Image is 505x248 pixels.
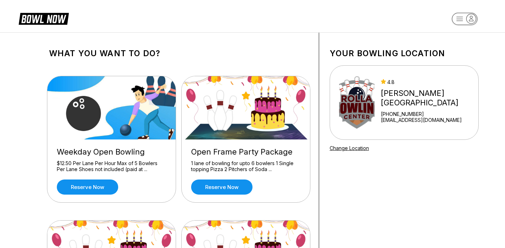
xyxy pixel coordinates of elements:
[47,76,176,139] img: Weekday Open Bowling
[339,76,375,129] img: Rolla Bowling Center
[57,160,166,172] div: $12.50 Per Lane Per Hour Max of 5 Bowlers Per Lane Shoes not included (paid at ...
[191,160,301,172] div: 1 lane of bowling for upto 6 bowlers 1 Single topping Pizza 2 Pitchers of Soda ...
[191,147,301,157] div: Open Frame Party Package
[381,89,476,107] div: [PERSON_NAME][GEOGRAPHIC_DATA]
[191,180,252,195] a: Reserve now
[330,48,479,58] h1: Your bowling location
[381,79,476,85] div: 4.8
[182,76,311,139] img: Open Frame Party Package
[381,117,476,123] a: [EMAIL_ADDRESS][DOMAIN_NAME]
[57,147,166,157] div: Weekday Open Bowling
[49,48,308,58] h1: What you want to do?
[57,180,118,195] a: Reserve now
[330,145,369,151] a: Change Location
[381,111,476,117] div: [PHONE_NUMBER]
